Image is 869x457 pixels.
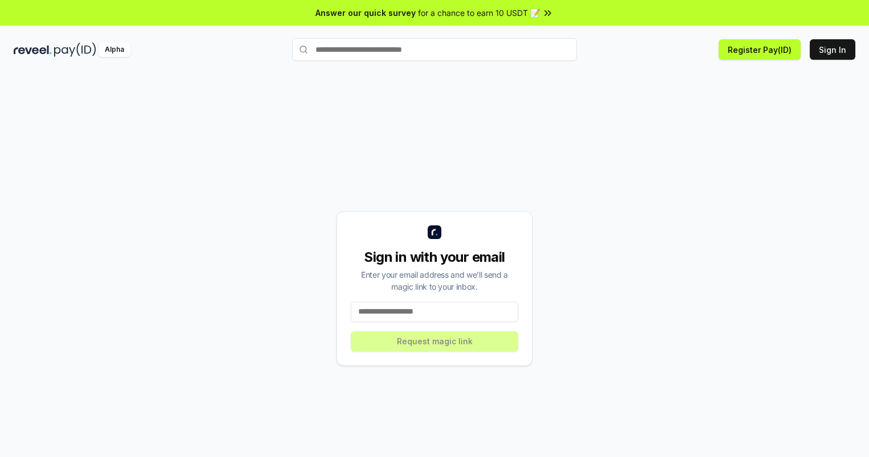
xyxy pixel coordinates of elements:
img: logo_small [428,225,441,239]
img: pay_id [54,43,96,57]
span: for a chance to earn 10 USDT 📝 [418,7,540,19]
div: Sign in with your email [351,248,518,266]
button: Register Pay(ID) [719,39,801,60]
div: Enter your email address and we’ll send a magic link to your inbox. [351,269,518,293]
button: Sign In [810,39,855,60]
span: Answer our quick survey [315,7,416,19]
img: reveel_dark [14,43,52,57]
div: Alpha [99,43,130,57]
